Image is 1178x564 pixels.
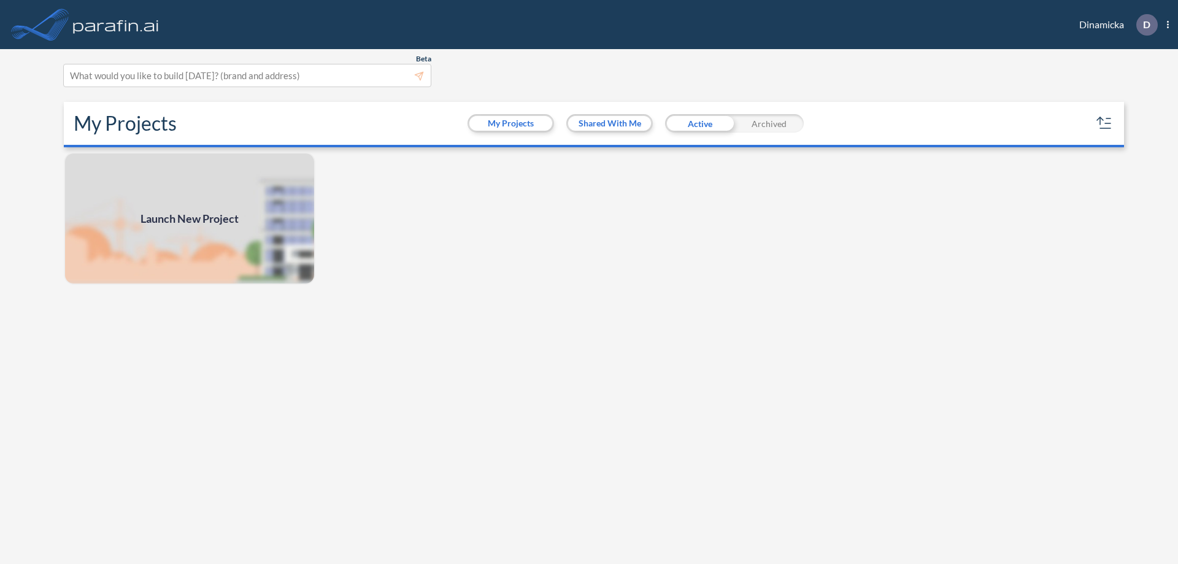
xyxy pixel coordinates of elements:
[74,112,177,135] h2: My Projects
[71,12,161,37] img: logo
[568,116,651,131] button: Shared With Me
[665,114,734,133] div: Active
[1143,19,1150,30] p: D
[416,54,431,64] span: Beta
[1095,114,1114,133] button: sort
[1061,14,1169,36] div: Dinamicka
[734,114,804,133] div: Archived
[64,152,315,285] img: add
[64,152,315,285] a: Launch New Project
[141,211,239,227] span: Launch New Project
[469,116,552,131] button: My Projects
